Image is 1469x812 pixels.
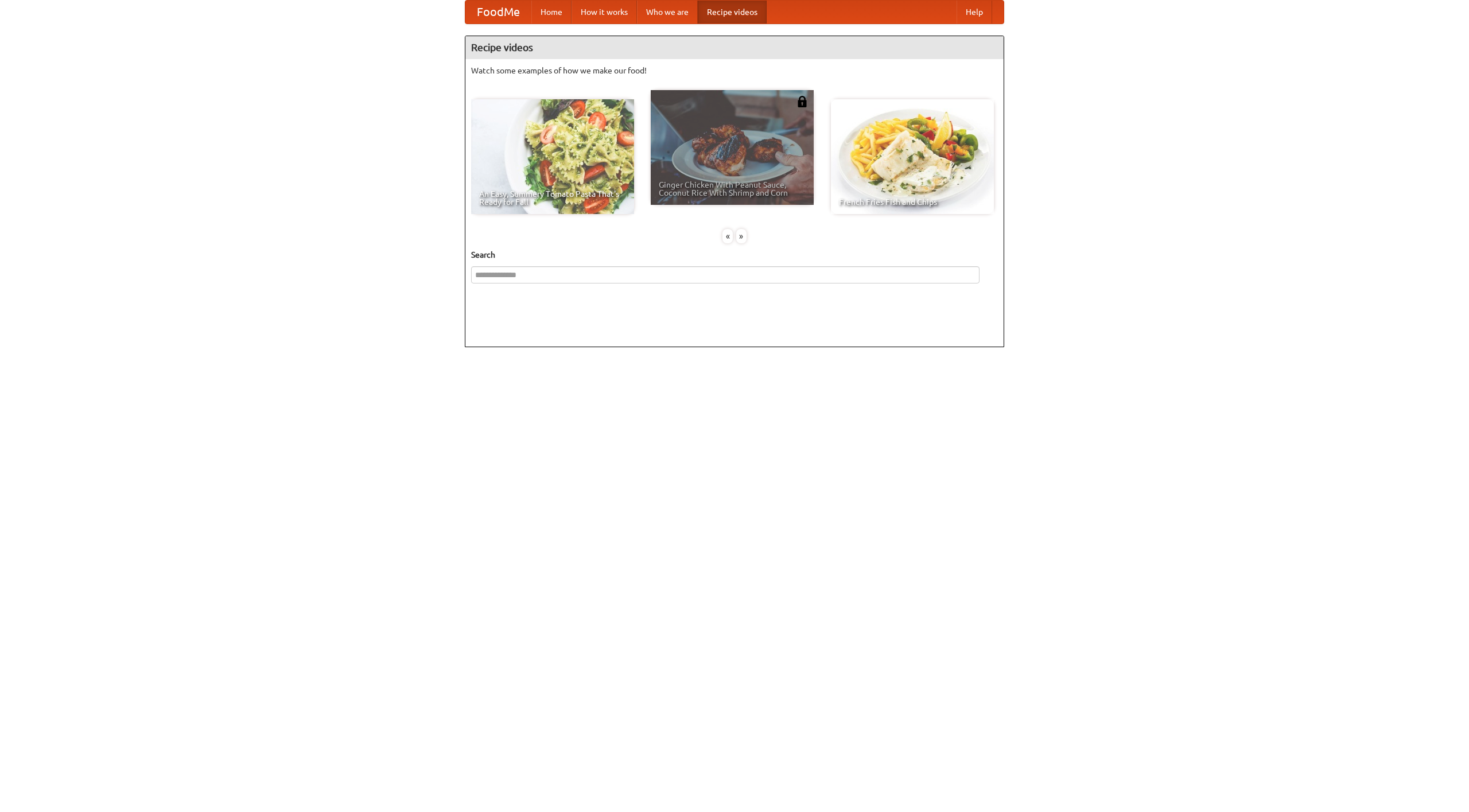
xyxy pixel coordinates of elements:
[637,1,698,24] a: Who we are
[839,198,986,206] span: French Fries Fish and Chips
[531,1,572,24] a: Home
[465,1,531,24] a: FoodMe
[471,99,634,214] a: An Easy, Summery Tomato Pasta That's Ready for Fall
[957,1,992,24] a: Help
[831,99,994,214] a: French Fries Fish and Chips
[722,229,733,243] div: «
[471,249,998,261] h5: Search
[572,1,637,24] a: How it works
[465,36,1004,59] h4: Recipe videos
[736,229,747,243] div: »
[471,65,998,76] p: Watch some examples of how we make our food!
[479,190,626,206] span: An Easy, Summery Tomato Pasta That's Ready for Fall
[698,1,767,24] a: Recipe videos
[796,96,808,107] img: 483408.png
